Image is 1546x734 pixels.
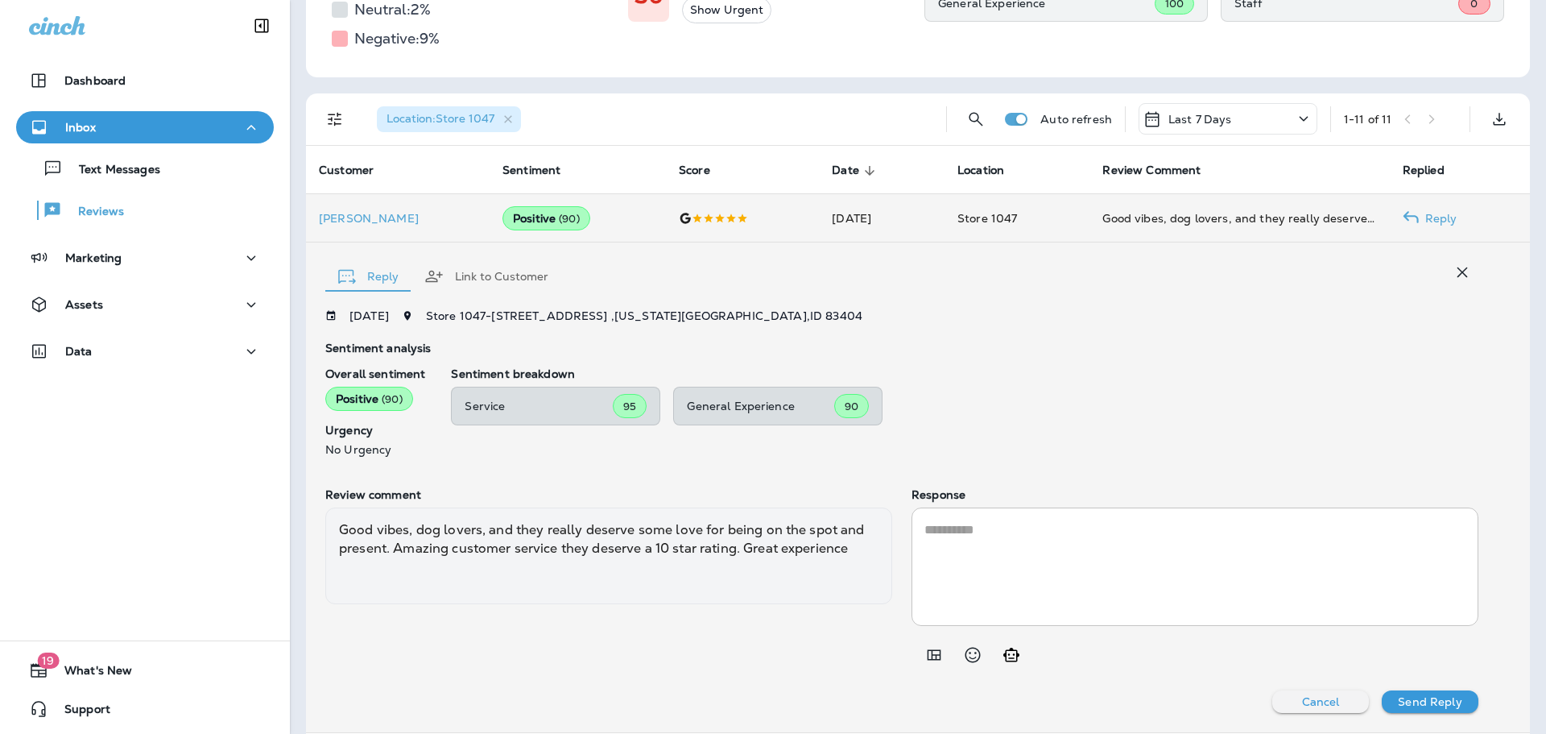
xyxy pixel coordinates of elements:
[325,342,1478,355] p: Sentiment analysis
[325,367,425,380] p: Overall sentiment
[16,288,274,321] button: Assets
[465,400,613,413] p: Service
[382,392,403,406] span: ( 90 )
[502,164,560,177] span: Sentiment
[325,488,892,501] p: Review comment
[559,212,580,226] span: ( 90 )
[16,335,274,367] button: Data
[37,653,59,669] span: 19
[16,111,274,143] button: Inbox
[426,309,862,323] span: Store 1047 - [STREET_ADDRESS] , [US_STATE][GEOGRAPHIC_DATA] , ID 83404
[411,247,561,305] button: Link to Customer
[64,74,126,87] p: Dashboard
[325,424,425,437] p: Urgency
[319,103,351,135] button: Filters
[65,345,93,358] p: Data
[239,10,284,42] button: Collapse Sidebar
[679,164,710,177] span: Score
[16,64,274,97] button: Dashboard
[687,400,834,413] p: General Experience
[957,164,1004,177] span: Location
[832,164,859,177] span: Date
[16,193,274,227] button: Reviews
[16,693,274,725] button: Support
[1398,695,1461,708] p: Send Reply
[319,164,395,178] span: Customer
[1483,103,1515,135] button: Export as CSV
[325,508,892,604] div: Good vibes, dog lovers, and they really deserve some love for being on the spot and present. Amaz...
[63,163,160,178] p: Text Messages
[845,400,858,413] span: 90
[16,654,274,686] button: 19What's New
[325,387,413,411] div: Positive
[319,164,374,177] span: Customer
[1403,164,1445,177] span: Replied
[1040,113,1112,126] p: Auto refresh
[918,639,950,671] button: Add in a premade template
[502,164,581,178] span: Sentiment
[832,164,880,178] span: Date
[1302,695,1340,708] p: Cancel
[957,164,1025,178] span: Location
[48,703,110,722] span: Support
[502,206,590,230] div: Positive
[1382,690,1478,713] button: Send Reply
[319,212,477,225] p: [PERSON_NAME]
[325,247,411,305] button: Reply
[679,164,731,178] span: Score
[65,121,96,134] p: Inbox
[1102,164,1222,178] span: Review Comment
[957,639,989,671] button: Select an emoji
[325,443,425,456] p: No Urgency
[16,151,274,185] button: Text Messages
[1272,690,1369,713] button: Cancel
[960,103,992,135] button: Search Reviews
[1403,164,1465,178] span: Replied
[1168,113,1232,126] p: Last 7 Days
[349,309,389,322] p: [DATE]
[1102,210,1376,226] div: Good vibes, dog lovers, and they really deserve some love for being on the spot and present. Amaz...
[1419,212,1457,225] p: Reply
[1102,164,1201,177] span: Review Comment
[65,251,122,264] p: Marketing
[48,664,132,683] span: What's New
[911,488,1478,501] p: Response
[957,211,1017,226] span: Store 1047
[16,242,274,274] button: Marketing
[386,111,494,126] span: Location : Store 1047
[1344,113,1391,126] div: 1 - 11 of 11
[65,298,103,311] p: Assets
[62,205,124,220] p: Reviews
[377,106,521,132] div: Location:Store 1047
[451,367,1478,380] p: Sentiment breakdown
[819,194,945,243] td: [DATE]
[319,212,477,225] div: Click to view Customer Drawer
[354,26,440,52] h5: Negative: 9 %
[623,400,636,413] span: 95
[995,639,1027,671] button: Generate AI response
